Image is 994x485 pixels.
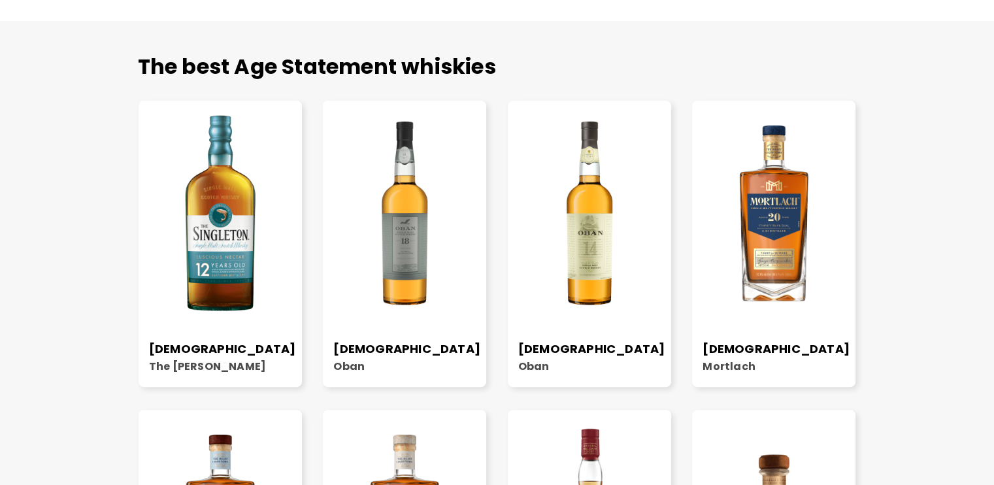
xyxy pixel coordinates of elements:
a: The [PERSON_NAME] [149,359,266,374]
img: Mortlach - 20 Year Old - Bottle [692,111,855,316]
h2: The best Age Statement whiskies [138,54,857,80]
a: [DEMOGRAPHIC_DATA] [518,341,665,357]
a: [DEMOGRAPHIC_DATA] [149,341,296,357]
a: [DEMOGRAPHIC_DATA] [703,341,850,357]
a: Oban [518,359,550,374]
img: The Singleton - 12 Year Old - Bottle [139,111,302,316]
a: Mortlach [703,359,755,374]
a: [DEMOGRAPHIC_DATA] [333,341,480,357]
img: Oban - 18 Year Old - Bottle [323,111,486,316]
img: Oban - 14 Year Old - Bottle [508,111,671,316]
a: Oban [333,359,365,374]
